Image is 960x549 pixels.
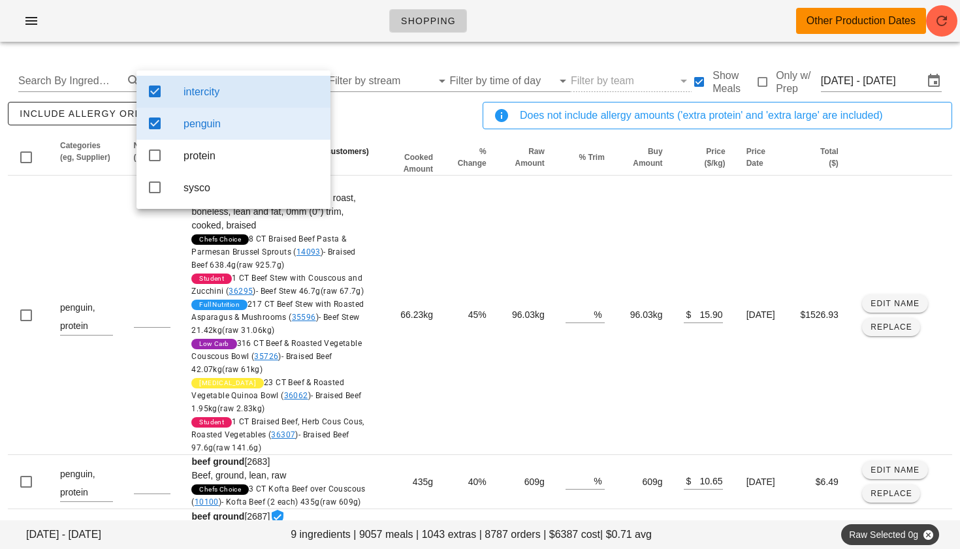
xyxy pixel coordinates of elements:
[191,456,244,467] strong: beef ground
[191,456,372,509] span: [2683]
[922,529,934,541] button: Close
[443,140,497,176] th: % Change: Not sorted. Activate to sort ascending.
[468,477,487,487] span: 40%
[383,140,443,176] th: Cooked Amount: Not sorted. Activate to sort ascending.
[199,484,241,495] span: Chefs Choice
[8,102,174,125] button: include allergy orders
[191,484,365,507] span: 3 CT Kofta Beef over Couscous ( )
[684,472,692,489] div: $
[229,287,253,296] a: 36295
[615,140,673,176] th: Buy Amount: Not sorted. Activate to sort ascending.
[790,140,849,176] th: Total ($): Not sorted. Activate to sort ascending.
[800,309,838,320] span: $1526.93
[736,176,790,455] td: [DATE]
[389,9,467,33] a: Shopping
[199,378,256,388] span: [MEDICAL_DATA]
[870,322,912,332] span: Replace
[191,339,362,374] span: 316 CT Beef & Roasted Vegetable Couscous Bowl ( )
[497,455,555,509] td: 609g
[199,234,241,245] span: Chefs Choice
[746,147,765,168] span: Price Date
[594,472,604,489] div: %
[870,465,920,475] span: Edit Name
[515,147,544,168] span: Raw Amount
[236,260,285,270] span: (raw 925.7g)
[296,247,321,257] a: 14093
[870,489,912,498] span: Replace
[862,484,920,503] button: Replace
[320,497,361,507] span: (raw 609g)
[555,140,615,176] th: % Trim: Not sorted. Activate to sort ascending.
[413,477,433,487] span: 435g
[497,176,555,455] td: 96.03kg
[191,178,372,454] span: [5982]
[199,274,224,284] span: Student
[600,527,652,542] span: | $0.71 avg
[284,391,308,400] a: 36062
[213,443,261,452] span: (raw 141.6g)
[191,300,364,335] span: 217 CT Beef Stew with Roasted Asparagus & Mushrooms ( )
[191,511,244,522] strong: beef ground
[776,69,820,95] label: Only w/ Prep
[134,141,169,162] span: Notes (eg, SKU)
[221,497,360,507] span: - Kofta Beef (2 each) 435g
[633,147,662,168] span: Buy Amount
[184,118,320,130] div: penguin
[807,13,916,29] div: Other Production Dates
[520,108,941,123] div: Does not include allergy amounts ('extra protein' and 'extra large' are included)
[199,417,224,428] span: Student
[184,181,320,194] div: sysco
[712,69,755,95] label: Show Meals
[222,365,263,374] span: (raw 61kg)
[673,140,736,176] th: Price ($/kg): Not sorted. Activate to sort ascending.
[191,274,364,296] span: 1 CT Beef Stew with Couscous and Zucchini ( )
[50,140,123,176] th: Categories (eg, Supplier): Not sorted. Activate to sort ascending.
[736,140,790,176] th: Price Date: Not sorted. Activate to sort ascending.
[497,140,555,176] th: Raw Amount: Not sorted. Activate to sort ascending.
[271,430,295,439] a: 36307
[870,299,920,308] span: Edit Name
[191,417,364,452] span: 1 CT Braised Beef, Herb Cous Cous, Roasted Vegetables ( )
[328,71,449,91] div: Filter by stream
[468,309,487,320] span: 45%
[256,287,364,296] span: - Beef Stew 46.7g
[684,306,692,322] div: $
[400,309,433,320] span: 66.23kg
[820,147,839,168] span: Total ($)
[450,71,571,91] div: Filter by time of day
[19,108,163,119] span: include allergy orders
[217,404,265,413] span: (raw 2.83kg)
[400,16,456,26] span: Shopping
[191,391,361,413] span: - Braised Beef 1.95kg
[321,287,364,296] span: (raw 67.7g)
[736,455,790,509] td: [DATE]
[404,153,433,174] span: Cooked Amount
[594,306,604,322] div: %
[254,352,278,361] a: 35726
[816,477,839,487] span: $6.49
[191,378,361,413] span: 23 CT Beef & Roasted Vegetable Quinoa Bowl ( )
[615,176,673,455] td: 96.03kg
[862,318,920,336] button: Replace
[862,294,928,313] button: Edit Name
[705,147,726,168] span: Price ($/kg)
[292,313,316,322] a: 35596
[222,326,274,335] span: (raw 31.06kg)
[123,140,182,176] th: Notes (eg, SKU): Not sorted. Activate to sort ascending.
[195,497,219,507] a: 10100
[199,339,229,349] span: Low Carb
[849,524,931,545] span: Raw Selected 0g
[191,234,355,270] span: 8 CT Braised Beef Pasta & Parmesan Brussel Sprouts ( )
[184,149,320,162] div: protein
[191,430,349,452] span: - Braised Beef 97.6g
[60,141,110,162] span: Categories (eg, Supplier)
[615,455,673,509] td: 609g
[191,352,332,374] span: - Braised Beef 42.07kg
[191,470,286,480] span: Beef, ground, lean, raw
[458,147,487,168] span: % Change
[191,193,355,230] span: Beef, [PERSON_NAME], cross rib roast, boneless, lean and fat, 0mm (0") trim, cooked, braised
[579,153,604,162] span: % Trim
[184,86,320,98] div: intercity
[862,461,928,479] button: Edit Name
[199,300,240,310] span: Full Nutrition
